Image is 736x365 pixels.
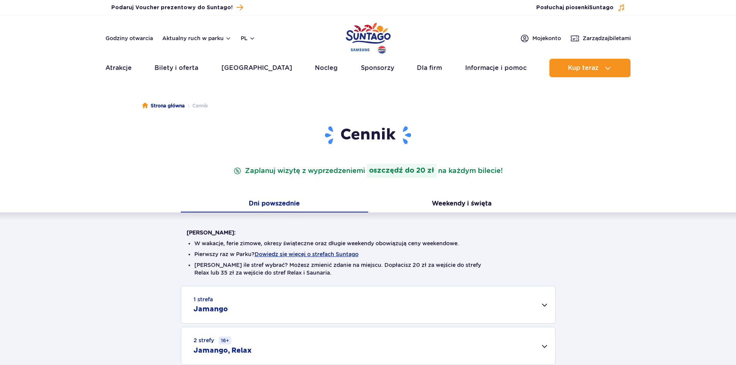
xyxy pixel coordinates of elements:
[465,59,527,77] a: Informacje i pomoc
[568,65,598,71] span: Kup teraz
[111,2,243,13] a: Podaruj Voucher prezentowy do Suntago!
[181,196,368,212] button: Dni powszednie
[142,102,185,110] a: Strona główna
[241,34,255,42] button: pl
[549,59,631,77] button: Kup teraz
[219,336,231,345] small: 16+
[194,346,252,355] h2: Jamango, Relax
[532,34,561,42] span: Moje konto
[194,239,542,247] li: W wakacje, ferie zimowe, okresy świąteczne oraz długie weekendy obowiązują ceny weekendowe.
[368,196,556,212] button: Weekendy i święta
[187,229,236,236] strong: [PERSON_NAME]:
[255,251,359,257] button: Dowiedz się więcej o strefach Suntago
[194,261,542,277] li: [PERSON_NAME] ile stref wybrać? Możesz zmienić zdanie na miejscu. Dopłacisz 20 zł za wejście do s...
[367,164,437,178] strong: oszczędź do 20 zł
[536,4,614,12] span: Posłuchaj piosenki
[589,5,614,10] span: Suntago
[185,102,208,110] li: Cennik
[194,295,213,303] small: 1 strefa
[232,164,504,178] p: Zaplanuj wizytę z wyprzedzeniem na każdym bilecie!
[221,59,292,77] a: [GEOGRAPHIC_DATA]
[111,4,233,12] span: Podaruj Voucher prezentowy do Suntago!
[417,59,442,77] a: Dla firm
[536,4,625,12] button: Posłuchaj piosenkiSuntago
[105,59,132,77] a: Atrakcje
[315,59,338,77] a: Nocleg
[361,59,394,77] a: Sponsorzy
[520,34,561,43] a: Mojekonto
[162,35,231,41] button: Aktualny ruch w parku
[194,305,228,314] h2: Jamango
[583,34,631,42] span: Zarządzaj biletami
[346,19,391,55] a: Park of Poland
[155,59,198,77] a: Bilety i oferta
[194,250,542,258] li: Pierwszy raz w Parku?
[570,34,631,43] a: Zarządzajbiletami
[187,125,550,145] h1: Cennik
[105,34,153,42] a: Godziny otwarcia
[194,336,231,345] small: 2 strefy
